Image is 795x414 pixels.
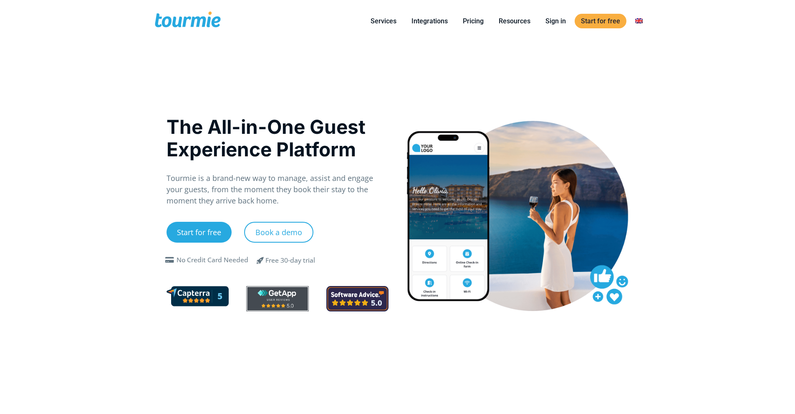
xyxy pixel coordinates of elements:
a: Services [364,16,403,26]
a: Book a demo [244,222,313,243]
a: Integrations [405,16,454,26]
a: Pricing [457,16,490,26]
a: Resources [492,16,537,26]
span:  [163,257,177,263]
a: Sign in [539,16,572,26]
a: Start for free [575,14,626,28]
h1: The All-in-One Guest Experience Platform [167,115,389,161]
div: Free 30-day trial [265,256,315,266]
span:  [250,255,270,265]
a: Start for free [167,222,232,243]
p: Tourmie is a brand-new way to manage, assist and engage your guests, from the moment they book th... [167,173,389,206]
div: No Credit Card Needed [177,255,248,265]
a: Switch to [629,16,649,26]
